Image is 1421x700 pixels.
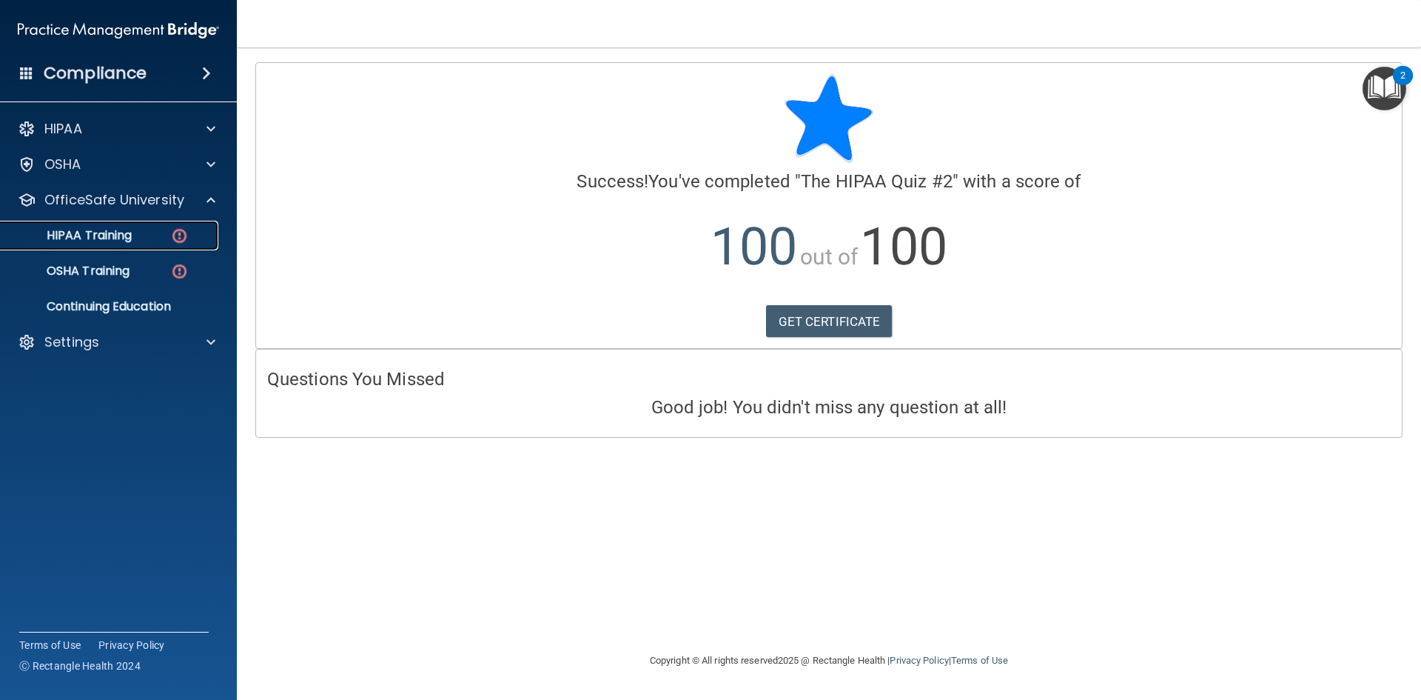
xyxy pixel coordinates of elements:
[18,120,215,138] a: HIPAA
[766,305,893,338] a: GET CERTIFICATE
[800,244,859,270] span: out of
[10,264,130,279] p: OSHA Training
[44,156,81,173] p: OSHA
[98,638,165,653] a: Privacy Policy
[170,227,189,245] img: danger-circle.6113f641.png
[267,370,1391,389] h4: Questions You Missed
[1400,76,1405,95] div: 2
[18,191,215,209] a: OfficeSafe University
[785,74,873,163] img: blue-star-rounded.9d042014.png
[18,16,219,45] img: PMB logo
[19,659,141,673] span: Ⓒ Rectangle Health 2024
[577,171,648,192] span: Success!
[170,262,189,281] img: danger-circle.6113f641.png
[18,156,215,173] a: OSHA
[19,638,81,653] a: Terms of Use
[18,333,215,351] a: Settings
[10,299,212,314] p: Continuing Education
[890,655,948,666] a: Privacy Policy
[44,333,99,351] p: Settings
[267,172,1391,191] h4: You've completed " " with a score of
[951,655,1008,666] a: Terms of Use
[44,191,184,209] p: OfficeSafe University
[559,637,1099,684] div: Copyright © All rights reserved 2025 @ Rectangle Health | |
[1363,67,1406,110] button: Open Resource Center, 2 new notifications
[267,398,1391,417] h4: Good job! You didn't miss any question at all!
[801,171,953,192] span: The HIPAA Quiz #2
[860,216,947,277] span: 100
[44,120,82,138] p: HIPAA
[1347,598,1403,654] iframe: Drift Widget Chat Controller
[44,63,147,84] h4: Compliance
[710,216,797,277] span: 100
[10,228,132,243] p: HIPAA Training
